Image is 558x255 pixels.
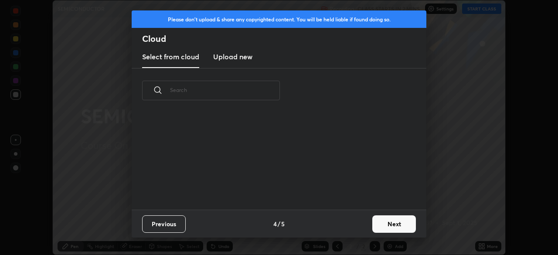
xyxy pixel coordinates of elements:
h4: / [278,219,280,228]
input: Search [170,71,280,109]
h2: Cloud [142,33,426,44]
div: Please don't upload & share any copyrighted content. You will be held liable if found doing so. [132,10,426,28]
button: Next [372,215,416,233]
button: Previous [142,215,186,233]
h4: 4 [273,219,277,228]
h3: Select from cloud [142,51,199,62]
h3: Upload new [213,51,252,62]
h4: 5 [281,219,285,228]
